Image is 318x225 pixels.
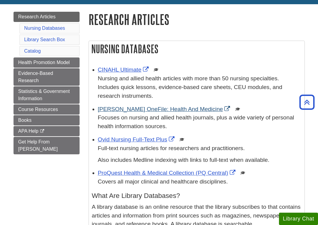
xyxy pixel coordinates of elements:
[154,67,159,72] img: Scholarly or Peer Reviewed
[98,66,150,73] a: Link opens in new window
[14,86,80,104] a: Statistics & Government Information
[98,144,301,153] p: Full-text nursing articles for researchers and practitioners.
[14,12,80,154] div: Guide Page Menu
[98,106,232,112] a: Link opens in new window
[24,37,65,42] a: Library Search Box
[98,170,237,176] a: Link opens in new window
[14,68,80,86] a: Evidence-Based Research
[14,104,80,115] a: Course Resources
[18,14,56,19] span: Research Articles
[18,71,53,83] span: Evidence-Based Research
[180,137,184,142] img: Scholarly or Peer Reviewed
[24,48,41,54] a: Catalog
[89,12,305,27] h1: Research Articles
[18,89,70,101] span: Statistics & Government Information
[98,74,301,100] p: Nursing and allied health articles with more than 50 nursing specialties. Includes quick lessons,...
[235,107,240,112] img: Scholarly or Peer Reviewed
[98,113,301,131] p: Focuses on nursing and allied health journals, plus a wide variety of personal health information...
[24,26,65,31] a: Nursing Databases
[40,129,45,133] i: This link opens in a new window
[92,192,301,200] h4: What Are Library Databases?
[98,177,301,186] p: Covers all major clinical and healthcare disciplines.
[14,126,80,136] a: APA Help
[18,107,58,112] span: Course Resources
[14,57,80,68] a: Health Promotion Model
[89,41,304,57] h2: Nursing Databases
[18,60,70,65] span: Health Promotion Model
[279,213,318,225] button: Library Chat
[98,136,176,143] a: Link opens in new window
[14,137,80,154] a: Get Help From [PERSON_NAME]
[98,156,301,165] p: Also includes Medline indexing with links to full-text when available.
[18,118,32,123] span: Books
[14,12,80,22] a: Research Articles
[18,128,38,134] span: APA Help
[241,171,245,175] img: Scholarly or Peer Reviewed
[14,115,80,125] a: Books
[18,139,58,152] span: Get Help From [PERSON_NAME]
[297,98,316,106] a: Back to Top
